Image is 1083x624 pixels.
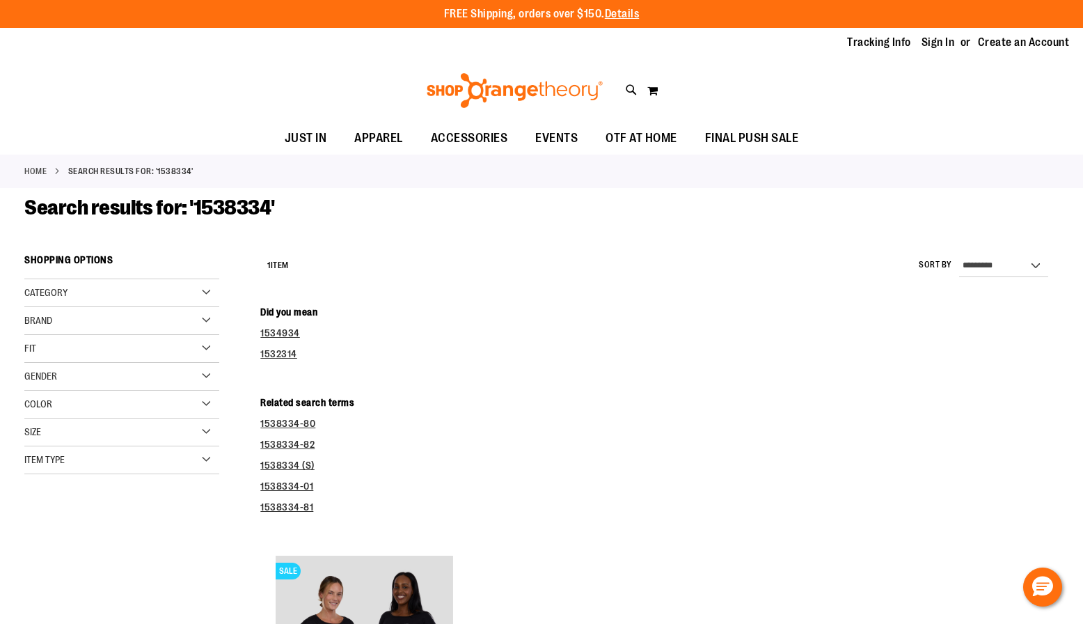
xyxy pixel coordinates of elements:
[276,563,301,579] span: SALE
[691,123,813,155] a: FINAL PUSH SALE
[431,123,508,154] span: ACCESSORIES
[606,123,677,154] span: OTF AT HOME
[260,305,1059,319] dt: Did you mean
[24,287,68,298] span: Category
[24,165,47,178] a: Home
[285,123,327,154] span: JUST IN
[260,481,313,492] a: 1538334-01
[260,439,315,450] a: 1538334-82
[978,35,1070,50] a: Create an Account
[260,418,315,429] a: 1538334-80
[535,123,578,154] span: EVENTS
[425,73,605,108] img: Shop Orangetheory
[521,123,592,155] a: EVENTS
[592,123,691,155] a: OTF AT HOME
[24,315,52,326] span: Brand
[605,8,640,20] a: Details
[354,123,403,154] span: APPAREL
[919,259,952,271] label: Sort By
[24,343,36,354] span: Fit
[340,123,417,155] a: APPAREL
[24,248,219,279] strong: Shopping Options
[24,454,65,465] span: Item Type
[705,123,799,154] span: FINAL PUSH SALE
[260,396,1059,409] dt: Related search terms
[24,426,41,437] span: Size
[260,460,315,471] a: 1538334 (S)
[267,255,289,276] h2: Item
[260,327,300,338] a: 1534934
[260,501,313,513] a: 1538334-81
[271,123,341,155] a: JUST IN
[260,348,297,359] a: 1532314
[1023,568,1062,607] button: Hello, have a question? Let’s chat.
[417,123,522,155] a: ACCESSORIES
[24,398,52,409] span: Color
[24,196,275,219] span: Search results for: '1538334'
[267,260,271,270] span: 1
[847,35,911,50] a: Tracking Info
[24,370,57,382] span: Gender
[68,165,193,178] strong: Search results for: '1538334'
[444,6,640,22] p: FREE Shipping, orders over $150.
[922,35,955,50] a: Sign In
